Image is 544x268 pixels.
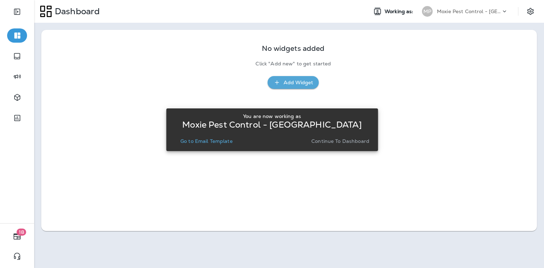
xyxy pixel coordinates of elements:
span: 18 [17,229,26,236]
p: You are now working as [243,113,301,119]
button: Continue to Dashboard [308,136,372,146]
p: Dashboard [52,6,100,17]
p: Go to Email Template [180,138,233,144]
p: Moxie Pest Control - [GEOGRAPHIC_DATA] [437,9,501,14]
button: 18 [7,229,27,243]
span: Working as: [385,9,415,15]
p: Moxie Pest Control - [GEOGRAPHIC_DATA] [182,122,361,128]
p: Continue to Dashboard [311,138,369,144]
button: Expand Sidebar [7,5,27,19]
button: Go to Email Template [178,136,236,146]
button: Settings [524,5,537,18]
div: MP [422,6,433,17]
